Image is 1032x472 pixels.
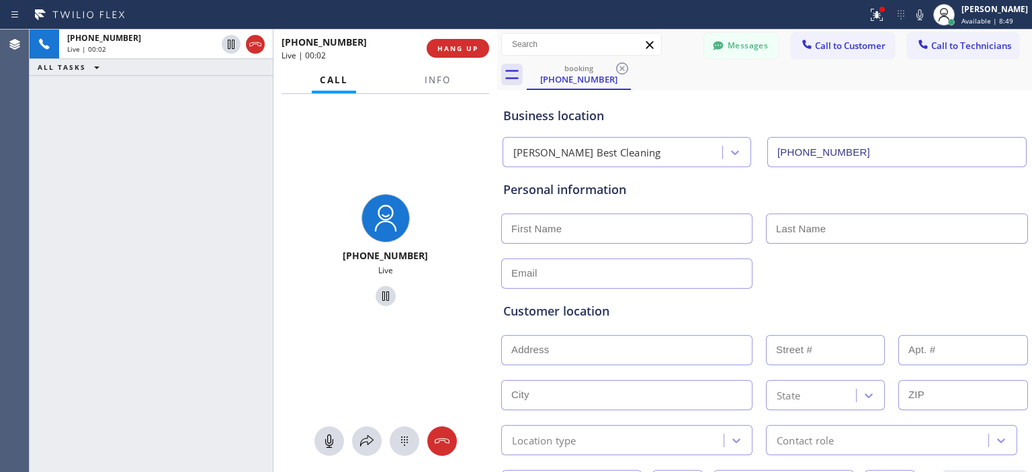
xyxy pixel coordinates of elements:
span: Available | 8:49 [961,16,1013,26]
span: [PHONE_NUMBER] [343,249,428,262]
button: ALL TASKS [30,59,113,75]
input: Search [502,34,661,55]
button: Info [417,67,459,93]
button: Messages [704,33,778,58]
span: Live [378,265,393,276]
input: ZIP [898,380,1028,410]
span: Call to Technicians [931,40,1011,52]
div: State [777,387,800,403]
span: Info [425,74,451,86]
button: HANG UP [427,39,489,58]
input: Phone Number [767,137,1027,167]
div: [PHONE_NUMBER] [528,73,630,85]
input: City [501,380,752,410]
span: Call [320,74,348,86]
span: HANG UP [437,44,478,53]
span: Live | 00:02 [67,44,106,54]
button: Hold Customer [376,286,396,306]
input: Email [501,258,752,289]
div: Location type [512,432,576,448]
div: booking [528,63,630,73]
div: Personal information [503,181,1026,199]
div: [PERSON_NAME] [961,3,1028,15]
span: ALL TASKS [38,62,86,72]
span: Live | 00:02 [282,50,326,61]
div: Customer location [503,302,1026,320]
input: First Name [501,214,752,244]
div: Business location [503,107,1026,125]
button: Mute [314,426,344,456]
input: Street # [766,335,885,365]
button: Hang up [246,35,265,54]
span: [PHONE_NUMBER] [282,36,367,48]
div: (458) 202-3165 [528,60,630,89]
span: Call to Customer [815,40,886,52]
button: Call to Technicians [908,33,1019,58]
input: Last Name [766,214,1028,244]
button: Call to Customer [791,33,894,58]
span: [PHONE_NUMBER] [67,32,141,44]
button: Hold Customer [222,35,241,54]
div: [PERSON_NAME] Best Cleaning [513,145,660,160]
div: Contact role [777,432,834,448]
input: Address [501,335,752,365]
button: Open dialpad [390,426,419,456]
button: Open directory [352,426,382,456]
button: Hang up [427,426,457,456]
button: Call [312,67,356,93]
button: Mute [910,5,929,24]
input: Apt. # [898,335,1028,365]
